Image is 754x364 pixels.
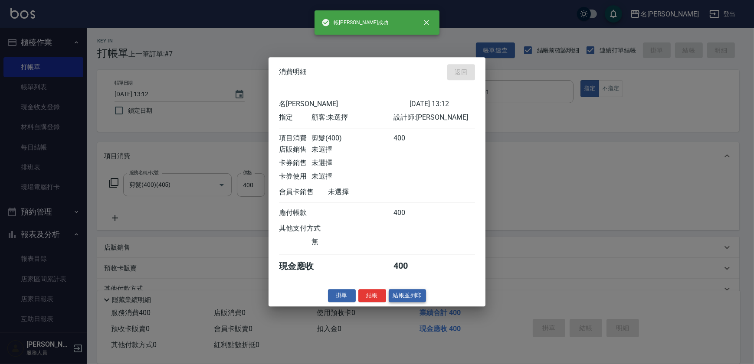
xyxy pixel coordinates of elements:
div: 應付帳款 [279,208,311,218]
div: 無 [311,237,393,247]
button: 結帳 [358,289,386,302]
button: close [417,13,436,32]
div: 400 [393,208,426,218]
div: 店販銷售 [279,145,311,154]
div: 未選擇 [328,188,410,197]
span: 消費明細 [279,68,307,77]
div: 未選擇 [311,145,393,154]
div: 未選擇 [311,172,393,181]
div: 會員卡銷售 [279,188,328,197]
div: 其他支付方式 [279,224,344,233]
div: 顧客: 未選擇 [311,113,393,122]
div: [DATE] 13:12 [410,100,475,109]
div: 剪髮(400) [311,134,393,143]
div: 卡券銷售 [279,159,311,168]
button: 結帳並列印 [389,289,426,302]
div: 現金應收 [279,260,328,272]
div: 指定 [279,113,311,122]
button: 掛單 [328,289,356,302]
div: 400 [393,260,426,272]
div: 名[PERSON_NAME] [279,100,410,109]
div: 卡券使用 [279,172,311,181]
div: 400 [393,134,426,143]
div: 設計師: [PERSON_NAME] [393,113,475,122]
div: 項目消費 [279,134,311,143]
span: 帳[PERSON_NAME]成功 [321,18,388,27]
div: 未選擇 [311,159,393,168]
